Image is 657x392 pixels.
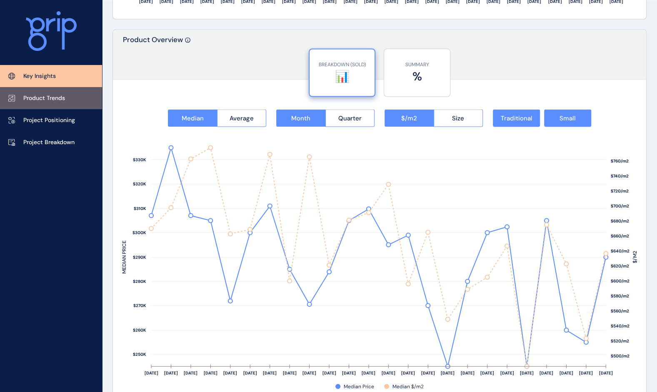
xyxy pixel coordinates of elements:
span: Size [452,114,464,122]
p: Product Overview [123,35,183,80]
p: Project Positioning [23,116,75,125]
button: Size [434,110,483,127]
text: $640/m2 [611,249,630,254]
text: $620/m2 [611,264,629,269]
text: $720/m2 [611,189,629,194]
span: Small [560,114,576,122]
span: Median Price [344,383,374,390]
button: Average [217,110,267,127]
text: $/M2 [632,251,638,264]
text: $500/m2 [611,354,630,359]
span: $/m2 [401,114,417,122]
text: $520/m2 [611,339,629,344]
button: Small [544,110,591,127]
p: Product Trends [23,94,65,102]
span: Median [182,114,204,122]
button: Month [276,110,325,127]
text: $580/m2 [611,294,629,299]
label: 📊 [314,68,370,85]
text: $540/m2 [611,324,630,329]
text: $700/m2 [611,204,629,209]
span: Average [230,114,254,122]
p: BREAKDOWN (SOLD) [314,61,370,68]
p: SUMMARY [388,61,446,68]
p: Project Breakdown [23,138,75,147]
span: Quarter [338,114,362,122]
p: Key Insights [23,72,56,80]
button: Median [168,110,217,127]
label: % [388,68,446,85]
button: Traditional [493,110,540,127]
button: Quarter [325,110,375,127]
text: $560/m2 [611,309,629,314]
text: $660/m2 [611,234,629,239]
text: $760/m2 [611,159,629,164]
text: $740/m2 [611,174,629,179]
span: Median $/m2 [392,383,424,390]
span: Traditional [501,114,532,122]
text: $600/m2 [611,279,630,284]
button: $/m2 [385,110,434,127]
text: $680/m2 [611,219,629,224]
span: Month [291,114,310,122]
